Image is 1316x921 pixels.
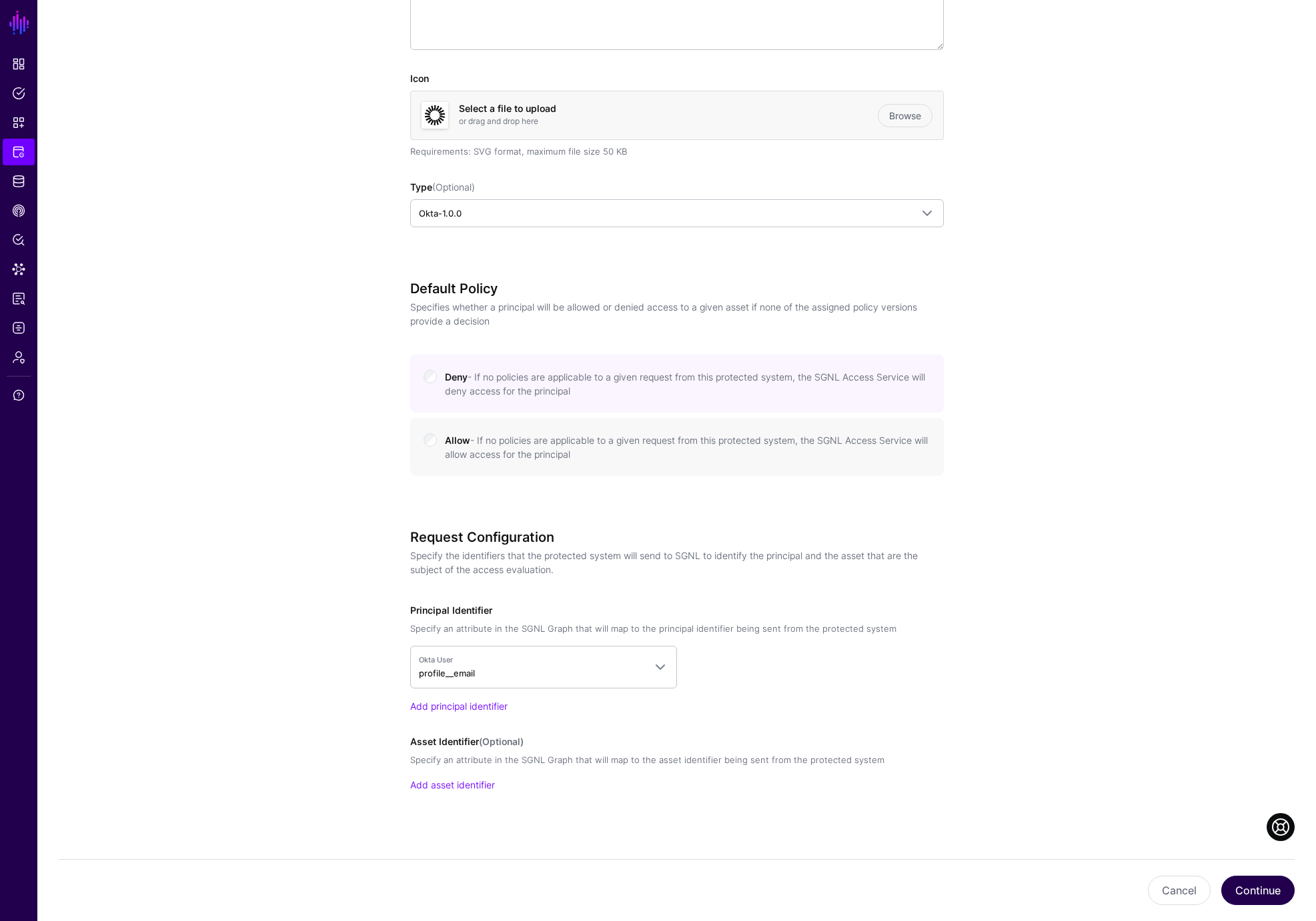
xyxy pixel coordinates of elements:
a: Reports [3,285,35,312]
span: Data Lens [12,263,25,276]
span: Support [12,389,25,402]
img: svg+xml;base64,PHN2ZyB3aWR0aD0iNjQiIGhlaWdodD0iNjQiIHZpZXdCb3g9IjAgMCA2NCA2NCIgZmlsbD0ibm9uZSIgeG... [422,102,448,129]
a: Dashboard [3,51,35,77]
span: Deny [445,371,925,397]
a: Data Lens [3,256,35,283]
button: Continue [1221,876,1295,905]
p: or drag and drop here [459,115,878,127]
a: Protected Systems [3,139,35,165]
span: Identity Data Fabric [12,175,25,188]
label: Asset Identifier [410,734,524,748]
span: Dashboard [12,57,25,71]
a: Add principal identifier [410,700,508,712]
h4: Select a file to upload [459,103,878,115]
label: Type [410,180,475,194]
div: Specify an attribute in the SGNL Graph that will map to the asset identifier being sent from the ... [410,754,944,767]
span: Logs [12,321,25,335]
span: Protected Systems [12,145,25,159]
a: Identity Data Fabric [3,168,35,195]
span: CAEP Hub [12,204,25,217]
label: Icon [410,71,429,85]
a: Policies [3,80,35,107]
span: Allow [445,435,928,460]
small: - If no policies are applicable to a given request from this protected system, the SGNL Access Se... [445,435,928,460]
a: Add asset identifier [410,779,495,790]
span: Admin [12,351,25,364]
span: Reports [12,292,25,305]
span: Okta-1.0.0 [419,208,462,219]
span: (Optional) [479,736,524,747]
a: Snippets [3,109,35,136]
span: Okta User [419,654,644,666]
a: Logs [3,315,35,341]
h3: Request Configuration [410,529,933,545]
span: profile__email [419,668,475,678]
a: Admin [3,344,35,371]
a: Policy Lens [3,227,35,253]
span: (Optional) [432,181,475,193]
div: Requirements: SVG format, maximum file size 50 KB [410,145,944,159]
button: Cancel [1148,876,1211,905]
a: Browse [878,104,932,127]
p: Specify the identifiers that the protected system will send to SGNL to identify the principal and... [410,548,933,576]
span: Policies [12,87,25,100]
p: Specifies whether a principal will be allowed or denied access to a given asset if none of the as... [410,300,933,328]
small: - If no policies are applicable to a given request from this protected system, the SGNL Access Se... [445,371,925,397]
div: Specify an attribute in the SGNL Graph that will map to the principal identifier being sent from ... [410,622,944,636]
span: Policy Lens [12,233,25,247]
h3: Default Policy [410,281,933,297]
a: CAEP Hub [3,197,35,224]
span: Snippets [12,116,25,129]
a: SGNL [8,8,31,37]
label: Principal Identifier [410,603,492,617]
